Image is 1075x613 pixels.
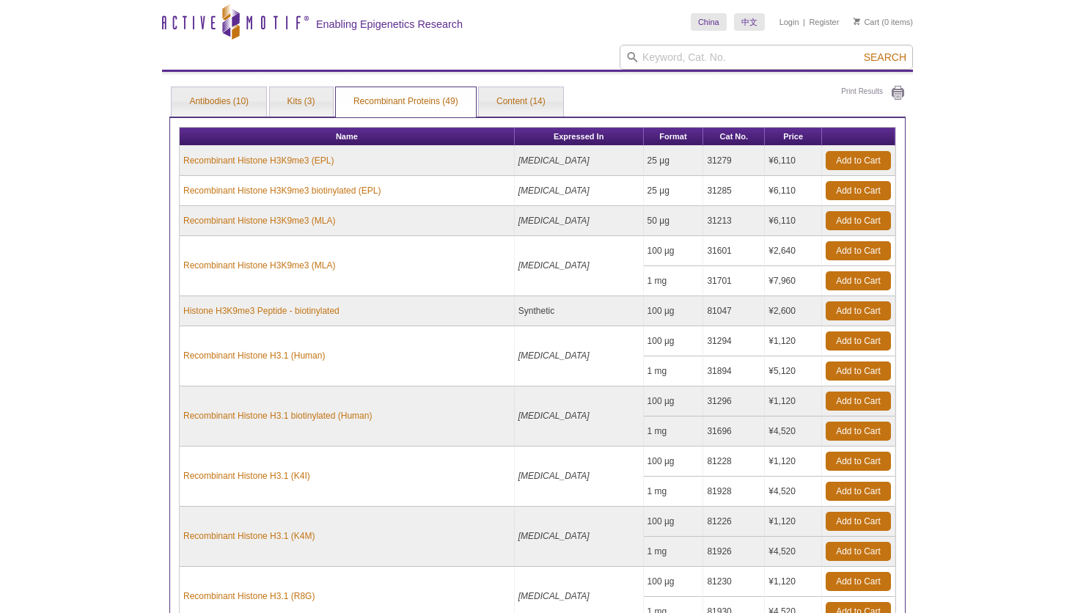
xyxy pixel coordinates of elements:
td: 31696 [703,416,765,447]
a: Add to Cart [826,392,891,411]
a: Recombinant Proteins (49) [336,87,476,117]
img: Your Cart [854,18,860,25]
td: 81230 [703,567,765,597]
i: [MEDICAL_DATA] [518,216,590,226]
td: ¥5,120 [765,356,822,386]
a: Recombinant Histone H3K9me3 (EPL) [183,154,334,167]
li: | [803,13,805,31]
td: ¥7,960 [765,266,822,296]
a: Add to Cart [826,542,891,561]
td: ¥1,120 [765,567,822,597]
td: 31296 [703,386,765,416]
td: 100 µg [644,236,704,266]
td: 81228 [703,447,765,477]
a: Add to Cart [826,422,891,441]
a: Add to Cart [826,181,891,200]
td: 31294 [703,326,765,356]
th: Format [644,128,704,146]
td: 100 µg [644,447,704,477]
a: Add to Cart [826,241,891,260]
td: 1 mg [644,266,704,296]
td: 100 µg [644,326,704,356]
a: Add to Cart [826,512,891,531]
a: Add to Cart [826,452,891,471]
td: ¥1,120 [765,386,822,416]
th: Cat No. [703,128,765,146]
a: Recombinant Histone H3.1 biotinylated (Human) [183,409,372,422]
a: Add to Cart [826,482,891,501]
a: Antibodies (10) [172,87,266,117]
td: ¥2,640 [765,236,822,266]
a: Recombinant Histone H3K9me3 biotinylated (EPL) [183,184,381,197]
td: 50 µg [644,206,704,236]
i: [MEDICAL_DATA] [518,411,590,421]
a: Add to Cart [826,361,891,381]
a: Add to Cart [826,331,891,350]
i: [MEDICAL_DATA] [518,186,590,196]
td: 31701 [703,266,765,296]
td: ¥6,110 [765,146,822,176]
a: China [691,13,727,31]
td: ¥4,520 [765,416,822,447]
td: 100 µg [644,296,704,326]
button: Search [859,51,911,64]
i: [MEDICAL_DATA] [518,471,590,481]
td: 81047 [703,296,765,326]
a: Add to Cart [826,301,891,320]
a: 中文 [734,13,765,31]
td: Synthetic [515,296,644,326]
a: Add to Cart [826,211,891,230]
td: 25 µg [644,176,704,206]
td: ¥1,120 [765,326,822,356]
h2: Enabling Epigenetics Research [316,18,463,31]
th: Name [180,128,515,146]
a: Add to Cart [826,271,891,290]
a: Kits (3) [270,87,333,117]
a: Recombinant Histone H3K9me3 (MLA) [183,259,335,272]
td: 1 mg [644,477,704,507]
a: Login [779,17,799,27]
td: ¥2,600 [765,296,822,326]
td: 31894 [703,356,765,386]
td: 100 µg [644,507,704,537]
i: [MEDICAL_DATA] [518,155,590,166]
td: ¥1,120 [765,447,822,477]
a: Recombinant Histone H3.1 (R8G) [183,590,315,603]
a: Content (14) [479,87,563,117]
td: ¥4,520 [765,477,822,507]
td: 31279 [703,146,765,176]
a: Register [809,17,839,27]
a: Recombinant Histone H3.1 (K4I) [183,469,310,482]
th: Expressed In [515,128,644,146]
td: 31213 [703,206,765,236]
i: [MEDICAL_DATA] [518,260,590,271]
td: 1 mg [644,416,704,447]
td: 1 mg [644,537,704,567]
td: 25 µg [644,146,704,176]
th: Price [765,128,822,146]
a: Add to Cart [826,151,891,170]
td: 81226 [703,507,765,537]
td: 100 µg [644,386,704,416]
a: Cart [854,17,879,27]
td: 1 mg [644,356,704,386]
a: Add to Cart [826,572,891,591]
i: [MEDICAL_DATA] [518,591,590,601]
i: [MEDICAL_DATA] [518,531,590,541]
td: 100 µg [644,567,704,597]
a: Histone H3K9me3 Peptide - biotinylated [183,304,340,317]
td: ¥6,110 [765,206,822,236]
a: Recombinant Histone H3K9me3 (MLA) [183,214,335,227]
input: Keyword, Cat. No. [620,45,913,70]
td: 81926 [703,537,765,567]
a: Recombinant Histone H3.1 (Human) [183,349,325,362]
li: (0 items) [854,13,913,31]
a: Recombinant Histone H3.1 (K4M) [183,529,315,543]
td: ¥1,120 [765,507,822,537]
i: [MEDICAL_DATA] [518,350,590,361]
td: 31601 [703,236,765,266]
td: ¥6,110 [765,176,822,206]
span: Search [864,51,906,63]
td: ¥4,520 [765,537,822,567]
td: 31285 [703,176,765,206]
